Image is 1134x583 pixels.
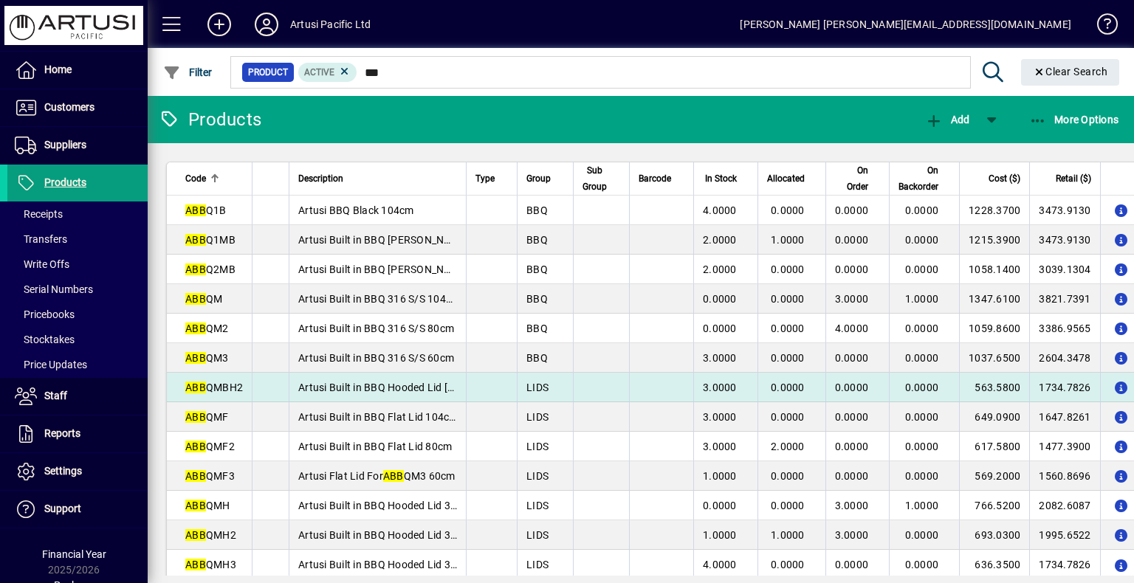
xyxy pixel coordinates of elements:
td: 636.3500 [959,550,1029,579]
td: 1734.7826 [1029,373,1099,402]
td: 1347.6100 [959,284,1029,314]
em: ABB [185,411,206,423]
a: Knowledge Base [1086,3,1116,51]
span: 1.0000 [771,234,805,246]
div: Type [475,170,508,187]
span: 3.0000 [703,411,737,423]
span: 0.0000 [771,470,805,482]
span: More Options [1029,114,1119,125]
td: 1477.3900 [1029,432,1099,461]
span: 0.0000 [905,263,939,275]
span: 0.0000 [835,559,869,570]
a: Customers [7,89,148,126]
span: 0.0000 [703,293,737,305]
a: Serial Numbers [7,277,148,302]
em: ABB [185,322,206,334]
span: LIDS [526,382,549,393]
div: Products [159,108,261,131]
button: More Options [1025,106,1123,133]
span: Staff [44,390,67,401]
td: 1734.7826 [1029,550,1099,579]
em: ABB [185,441,206,452]
span: Artusi Built in BBQ Flat Lid 104cm [298,411,458,423]
span: 0.0000 [905,352,939,364]
span: 3.0000 [703,441,737,452]
div: On Backorder [898,162,952,195]
a: Receipts [7,201,148,227]
em: ABB [185,263,206,275]
div: Group [526,170,564,187]
span: 0.0000 [905,529,939,541]
a: Transfers [7,227,148,252]
td: 693.0300 [959,520,1029,550]
a: Settings [7,453,148,490]
span: Artusi Built in BBQ 316 S/S 80cm [298,322,454,334]
span: Reports [44,427,80,439]
span: 0.0000 [905,234,939,246]
em: ABB [185,529,206,541]
span: 0.0000 [835,411,869,423]
span: Barcode [639,170,671,187]
em: ABB [185,352,206,364]
span: 0.0000 [771,322,805,334]
button: Clear [1021,59,1120,86]
span: 0.0000 [835,441,869,452]
span: QMH2 [185,529,236,541]
span: BBQ [526,293,548,305]
span: Artusi Flat Lid For QM3 60cm [298,470,456,482]
em: ABB [185,204,206,216]
td: 1059.8600 [959,314,1029,343]
span: 1.0000 [905,500,939,511]
span: QMH3 [185,559,236,570]
span: Code [185,170,206,187]
span: Q2MB [185,263,236,275]
span: Stocktakes [15,334,75,345]
span: 4.0000 [835,322,869,334]
a: Staff [7,378,148,415]
em: ABB [185,382,206,393]
span: 0.0000 [835,204,869,216]
span: 0.0000 [905,204,939,216]
span: 0.0000 [835,352,869,364]
div: Artusi Pacific Ltd [290,13,371,36]
span: Clear Search [1033,66,1108,77]
span: 0.0000 [771,204,805,216]
span: QM3 [185,352,229,364]
span: Artusi Built in BBQ Hooded Lid 316 S/S 60cm [298,559,511,570]
span: Cost ($) [989,170,1020,187]
span: Write Offs [15,258,69,270]
span: LIDS [526,529,549,541]
span: Serial Numbers [15,283,93,295]
span: QMF3 [185,470,235,482]
span: On Order [835,162,869,195]
span: Q1MB [185,234,236,246]
td: 1058.1400 [959,255,1029,284]
a: Price Updates [7,352,148,377]
span: 0.0000 [771,352,805,364]
span: Type [475,170,495,187]
span: Artusi Built in BBQ Hooded Lid 316 S/S 104cm [298,500,517,511]
a: Support [7,491,148,528]
span: 0.0000 [771,411,805,423]
span: Support [44,503,81,514]
button: Filter [159,59,216,86]
span: Pricebooks [15,308,75,320]
span: 3.0000 [703,352,737,364]
span: Sub Group [583,162,607,195]
span: Add [925,114,969,125]
span: 0.0000 [835,234,869,246]
span: Products [44,176,86,188]
em: ABB [185,234,206,246]
span: 0.0000 [905,411,939,423]
span: Artusi Built in BBQ 316 S/S 60cm [298,352,454,364]
span: 0.0000 [835,382,869,393]
em: ABB [383,470,404,482]
span: Artusi Built in BBQ [PERSON_NAME] 80cm [298,263,498,275]
span: 1.0000 [771,529,805,541]
span: LIDS [526,500,549,511]
em: ABB [185,500,206,511]
button: Add [196,11,243,38]
span: 1.0000 [703,529,737,541]
button: Profile [243,11,290,38]
span: 2.0000 [771,441,805,452]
